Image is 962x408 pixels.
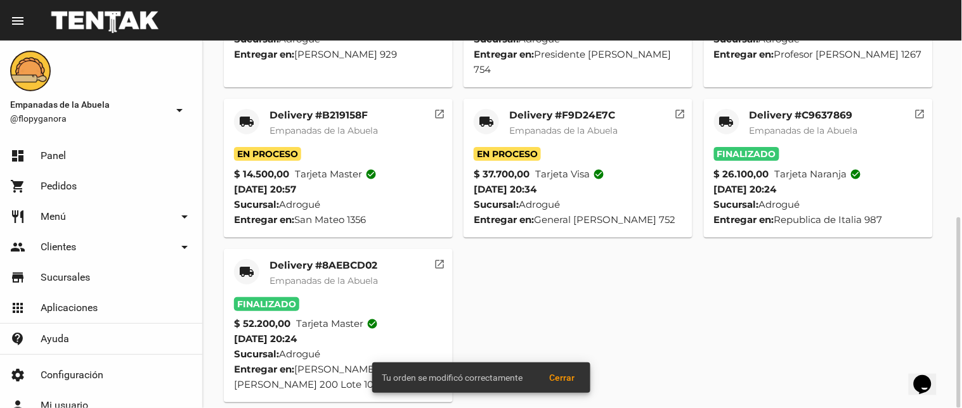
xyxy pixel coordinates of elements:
img: f0136945-ed32-4f7c-91e3-a375bc4bb2c5.png [10,51,51,91]
strong: Entregar en: [714,48,774,60]
span: Configuración [41,369,103,381]
strong: Entregar en: [234,363,294,375]
mat-card-title: Delivery #B219158F [270,109,378,122]
mat-icon: shopping_cart [10,179,25,194]
mat-icon: dashboard [10,148,25,163]
strong: Sucursal: [714,198,759,210]
mat-icon: store [10,270,25,285]
span: Panel [41,150,66,162]
mat-icon: apps [10,300,25,316]
mat-icon: settings [10,367,25,383]
span: [DATE] 20:34 [474,183,536,195]
strong: Entregar en: [234,48,294,60]
strong: Sucursal: [474,198,519,210]
strong: Entregar en: [714,214,774,226]
span: Clientes [41,241,76,253]
span: Finalizado [714,147,779,161]
div: [PERSON_NAME] 929 [234,47,443,62]
strong: $ 14.500,00 [234,167,289,182]
mat-icon: local_shipping [239,264,254,279]
mat-icon: arrow_drop_down [177,209,192,224]
span: Tu orden se modificó correctamente [382,371,523,384]
strong: Entregar en: [474,48,534,60]
span: Tarjeta master [296,316,379,331]
span: Sucursales [41,271,90,284]
div: Presidente [PERSON_NAME] 754 [474,47,682,77]
span: Empanadas de la Abuela [10,97,167,112]
span: Menú [41,210,66,223]
div: Profesor [PERSON_NAME] 1267 [714,47,923,62]
mat-card-title: Delivery #F9D24E7C [509,109,618,122]
span: Aplicaciones [41,302,98,314]
span: @flopyganora [10,112,167,125]
span: Empanadas de la Abuela [509,125,618,136]
span: En Proceso [234,147,301,161]
strong: Sucursal: [234,348,279,360]
span: Tarjeta naranja [775,167,862,182]
strong: $ 52.200,00 [234,316,290,331]
mat-icon: menu [10,13,25,29]
mat-icon: open_in_new [914,106,926,118]
span: [DATE] 20:24 [234,333,297,345]
mat-icon: open_in_new [434,106,446,118]
strong: Entregar en: [474,214,534,226]
mat-icon: arrow_drop_down [172,103,187,118]
div: General [PERSON_NAME] 752 [474,212,682,227]
mat-icon: check_circle [593,169,604,180]
iframe: chat widget [909,357,949,395]
div: Adrogué [234,347,443,362]
mat-icon: restaurant [10,209,25,224]
span: Tarjeta master [295,167,377,182]
span: Empanadas de la Abuela [270,125,378,136]
span: Empanadas de la Abuela [270,275,378,286]
strong: Sucursal: [234,198,279,210]
span: [DATE] 20:24 [714,183,777,195]
mat-card-title: Delivery #8AEBCD02 [270,259,378,272]
div: Adrogué [234,197,443,212]
div: [PERSON_NAME] 660 [PERSON_NAME] 200 Lote 10!!!!! [234,362,443,392]
strong: $ 37.700,00 [474,167,530,182]
div: Republica de Italia 987 [714,212,923,227]
span: [DATE] 20:57 [234,183,296,195]
mat-icon: local_shipping [479,114,494,129]
span: En Proceso [474,147,541,161]
span: Empanadas de la Abuela [750,125,858,136]
mat-icon: check_circle [366,169,377,180]
strong: Entregar en: [234,214,294,226]
mat-icon: check_circle [850,169,862,180]
span: Cerrar [550,373,575,383]
div: San Mateo 1356 [234,212,443,227]
div: Adrogué [714,197,923,212]
mat-icon: arrow_drop_down [177,239,192,255]
mat-icon: open_in_new [674,106,686,118]
div: Adrogué [474,197,682,212]
span: Pedidos [41,180,77,193]
span: Finalizado [234,297,299,311]
span: Tarjeta visa [535,167,604,182]
span: Ayuda [41,333,69,345]
mat-icon: contact_support [10,331,25,347]
mat-icon: people [10,239,25,255]
mat-icon: check_circle [367,318,379,329]
button: Cerrar [540,366,585,389]
strong: $ 26.100,00 [714,167,769,182]
mat-icon: local_shipping [239,114,254,129]
mat-icon: local_shipping [719,114,734,129]
mat-card-title: Delivery #C9637869 [750,109,858,122]
mat-icon: open_in_new [434,257,446,268]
